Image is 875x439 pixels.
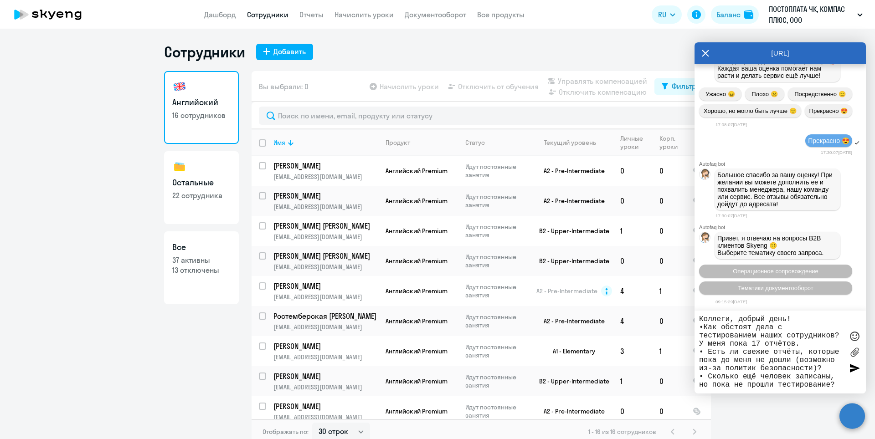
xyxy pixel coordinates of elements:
p: [PERSON_NAME] [273,341,376,351]
button: Прекрасно 😍 [805,104,852,117]
p: [PERSON_NAME] [PERSON_NAME] [273,221,376,231]
a: [PERSON_NAME] [273,191,378,201]
time: 17:08:07[DATE] [715,122,747,127]
span: Английский Premium [386,317,448,325]
div: Имя [273,138,378,147]
a: [PERSON_NAME] [273,161,378,171]
a: Английский16 сотрудников [164,71,239,144]
td: A1 - Elementary [528,336,613,366]
a: Начислить уроки [335,10,394,19]
p: Идут постоянные занятия [465,163,528,179]
a: Отчеты [299,10,324,19]
a: Все37 активны13 отключены [164,231,239,304]
p: [PERSON_NAME] [273,191,376,201]
div: Фильтр [672,81,696,92]
span: Тематики документооборот [738,285,813,291]
button: Добавить [256,44,313,60]
td: 0 [613,186,652,216]
div: Статус [465,138,485,147]
h1: Сотрудники [164,43,245,61]
textarea: Коллеги, добрый день! •Как обстоят дела с тестированием наших сотрудников? У меня пока 17 отчётов... [699,315,843,389]
button: Хорошо, но могло быть лучше 🙂 [699,104,801,117]
td: B2 - Upper-Intermediate [528,216,613,246]
p: [PERSON_NAME] [273,161,376,171]
span: Хорошо, но могло быть лучше 🙂 [704,107,797,114]
td: 3 [613,336,652,366]
span: Плохо ☹️ [751,91,777,97]
td: 0 [613,156,652,186]
td: A2 - Pre-Intermediate [528,186,613,216]
a: [PERSON_NAME] [273,341,378,351]
h3: Остальные [172,177,231,189]
span: Операционное сопровождение [733,268,818,275]
div: Имя [273,138,285,147]
td: 1 [613,216,652,246]
a: Ростемберская [PERSON_NAME] [273,311,378,321]
p: Идут постоянные занятия [465,313,528,329]
time: 17:30:07[DATE] [715,213,747,218]
div: Autofaq bot [699,161,866,167]
div: Корп. уроки [659,134,685,151]
p: [EMAIL_ADDRESS][DOMAIN_NAME] [273,233,378,241]
p: Идут постоянные занятия [465,343,528,359]
a: [PERSON_NAME] [PERSON_NAME] [273,251,378,261]
td: 0 [652,306,685,336]
img: bot avatar [700,169,711,182]
p: [EMAIL_ADDRESS][DOMAIN_NAME] [273,323,378,331]
button: Ужасно 😖 [699,87,741,101]
td: 0 [652,216,685,246]
div: Статус [465,138,528,147]
td: 0 [652,156,685,186]
label: Лимит 10 файлов [848,345,861,359]
input: Поиск по имени, email, продукту или статусу [259,107,704,125]
img: balance [744,10,753,19]
td: 4 [613,276,652,306]
img: bot avatar [700,232,711,245]
a: Документооборот [405,10,466,19]
span: 1 - 16 из 16 сотрудников [588,428,656,436]
button: RU [652,5,682,24]
span: Привет, я отвечаю на вопросы B2B клиентов Skyeng 🙂 Выберите тематику своего запроса. [717,235,824,256]
p: [EMAIL_ADDRESS][DOMAIN_NAME] [273,413,378,421]
p: Идут постоянные занятия [465,253,528,269]
a: Остальные22 сотрудника [164,151,239,224]
p: 13 отключены [172,265,231,275]
span: Английский Premium [386,227,448,235]
p: [PERSON_NAME] [273,281,376,291]
a: Сотрудники [247,10,288,19]
td: B2 - Upper-Intermediate [528,366,613,396]
td: 4 [613,306,652,336]
div: Добавить [273,46,306,57]
td: 0 [613,396,652,426]
div: Продукт [386,138,410,147]
p: [EMAIL_ADDRESS][DOMAIN_NAME] [273,293,378,301]
span: Английский Premium [386,257,448,265]
td: 1 [652,336,685,366]
span: Вы выбрали: 0 [259,81,309,92]
button: Посредственно 😑 [788,87,852,101]
div: Продукт [386,138,458,147]
a: [PERSON_NAME] [273,371,378,381]
div: Autofaq bot [699,225,866,230]
p: 37 активны [172,255,231,265]
td: 0 [652,246,685,276]
a: [PERSON_NAME] [273,281,378,291]
button: Плохо ☹️ [745,87,784,101]
button: Тематики документооборот [699,281,852,295]
p: Идут постоянные занятия [465,283,528,299]
td: B2 - Upper-Intermediate [528,246,613,276]
span: Английский Premium [386,167,448,175]
button: Фильтр [654,78,704,95]
button: Балансbalance [711,5,759,24]
span: A2 - Pre-Intermediate [536,287,597,295]
time: 17:30:07[DATE] [821,150,852,155]
span: Английский Premium [386,347,448,355]
div: Текущий уровень [544,138,596,147]
div: Баланс [716,9,741,20]
p: 22 сотрудника [172,190,231,200]
p: [PERSON_NAME] [273,371,376,381]
a: [PERSON_NAME] [PERSON_NAME] [273,221,378,231]
td: A2 - Pre-Intermediate [528,396,613,426]
p: Идут постоянные занятия [465,223,528,239]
